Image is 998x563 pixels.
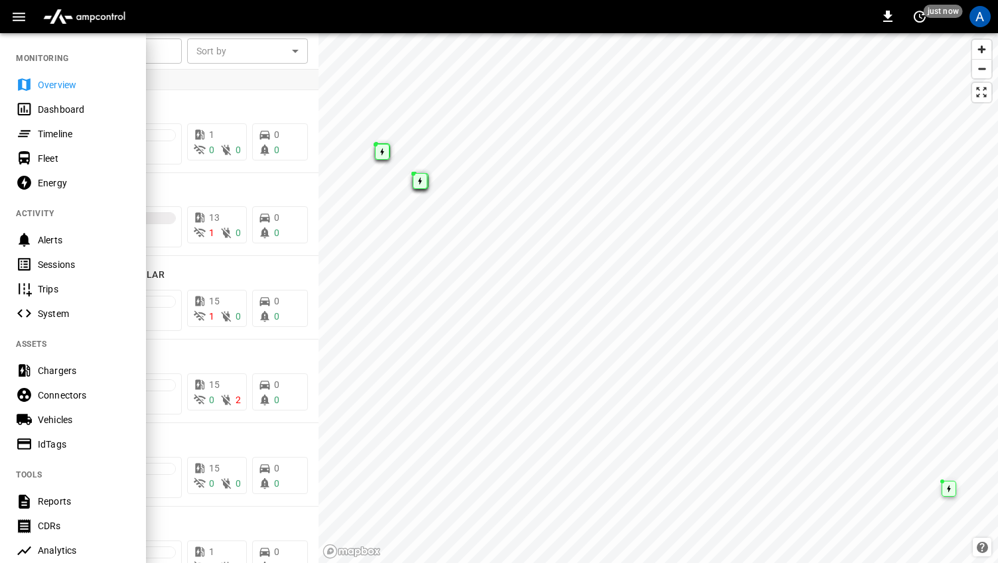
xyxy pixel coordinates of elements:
[38,438,130,451] div: IdTags
[38,364,130,377] div: Chargers
[38,152,130,165] div: Fleet
[38,544,130,557] div: Analytics
[38,519,130,532] div: CDRs
[38,127,130,141] div: Timeline
[38,413,130,426] div: Vehicles
[38,282,130,296] div: Trips
[38,307,130,320] div: System
[38,258,130,271] div: Sessions
[38,233,130,247] div: Alerts
[38,176,130,190] div: Energy
[924,5,963,18] span: just now
[38,4,131,29] img: ampcontrol.io logo
[909,6,930,27] button: set refresh interval
[38,389,130,402] div: Connectors
[969,6,991,27] div: profile-icon
[38,103,130,116] div: Dashboard
[38,495,130,508] div: Reports
[38,78,130,92] div: Overview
